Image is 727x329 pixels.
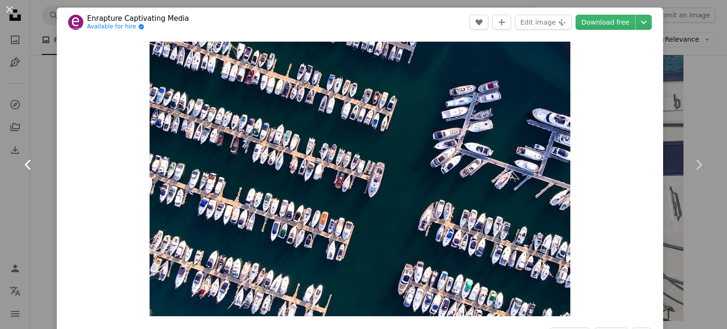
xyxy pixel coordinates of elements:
img: Go to Enrapture Captivating Media's profile [68,15,83,30]
img: bird's eyeview of sea port [150,42,570,316]
button: Add to Collection [492,15,511,30]
button: Choose download size [636,15,652,30]
a: Next [670,119,727,210]
button: Edit image [515,15,572,30]
button: Like [470,15,488,30]
a: Enrapture Captivating Media [87,14,189,23]
a: Available for hire [87,23,189,31]
button: Zoom in on this image [150,42,570,316]
a: Download free [576,15,635,30]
